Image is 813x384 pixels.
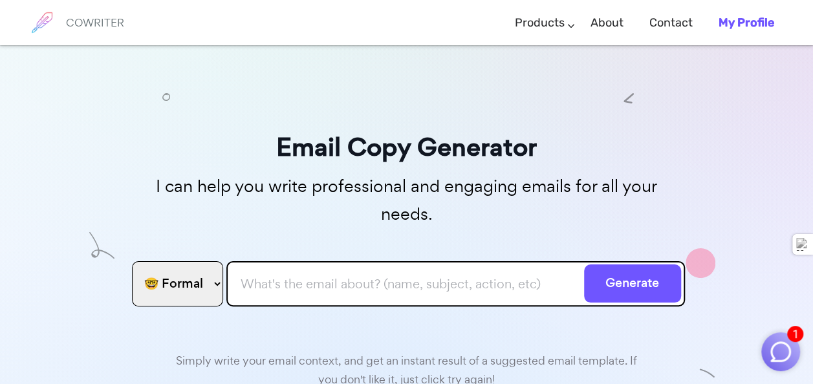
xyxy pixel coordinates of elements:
b: My Profile [719,16,774,30]
h6: COWRITER [66,17,124,28]
button: Generate [584,264,681,303]
a: Contact [649,4,693,42]
p: I can help you write professional and engaging emails for all your needs. [129,173,685,228]
img: shape [89,237,114,263]
img: shape [162,89,170,96]
img: brand logo [26,6,58,39]
a: Products [515,4,565,42]
span: 1 [787,326,803,342]
a: About [591,4,623,42]
img: shape [686,248,715,278]
img: shape [623,89,634,99]
button: 1 [761,332,800,371]
a: My Profile [719,4,774,42]
h3: Email Copy Generator [129,127,685,167]
input: What's the email about? (name, subject, action, etc) [226,261,685,306]
img: Close chat [768,339,793,364]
